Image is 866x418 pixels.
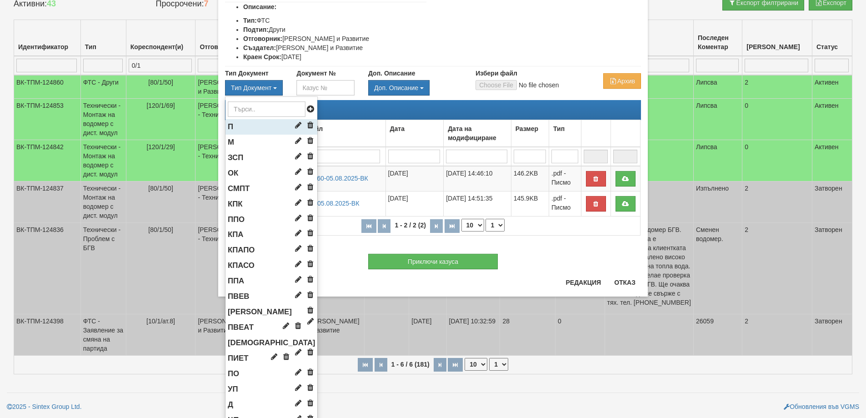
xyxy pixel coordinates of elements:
[549,120,581,147] td: Тип: No sort applied, activate to apply an ascending sort
[243,44,276,51] b: Създател:
[225,273,317,289] li: Протокол за профилактика на абонатна станция
[511,191,549,217] td: 145.9KB
[228,184,250,193] span: СМПТ
[225,397,317,413] li: Договор
[430,219,443,233] button: Следваща страница
[549,166,581,191] td: .pdf - Писмо
[385,166,444,191] td: [DATE]
[368,254,498,269] button: Приключи казуса
[228,385,238,393] span: УП
[225,289,317,304] li: Потокол за въвеждане в експлоатация на водомер в АС
[374,84,418,91] span: Доп. Описание
[444,120,511,147] td: Дата на модифициране: No sort applied, activate to apply an ascending sort
[243,17,257,24] b: Тип:
[228,292,250,301] span: ПВЕВ
[361,219,376,233] button: Първа страница
[225,242,317,258] li: Констативен протокол за пуск на отопление
[225,181,317,196] li: Свидетелство за метрологична проверка на топломерно устройство
[225,304,317,320] li: Потокол за извеждане от експлоатация на водомер в АС
[368,69,415,78] label: Доп. Описание
[448,125,496,141] b: Дата на модифициране
[549,191,581,217] td: .pdf - Писмо
[296,69,335,78] label: Документ №
[228,153,243,162] span: ЗСП
[225,196,317,212] li: Констативен протокол за посещение на клиент
[225,351,317,366] li: Потокол за извеждане от експлоатация на топломер в АС
[461,219,484,232] select: Брой редове на страница
[603,73,641,89] button: Архив
[256,175,368,182] a: П-1039-80-1-50-124860-05.08.2025-ВК
[228,169,238,177] span: ОК
[368,80,430,96] button: Доп. Описание
[243,52,426,61] li: [DATE]
[560,275,606,290] button: Редакция
[228,101,305,117] input: Търси..
[368,80,462,96] div: Двоен клик, за изчистване на избраната стойност.
[225,258,317,273] li: Констативен протокол за спиране на отопление
[228,230,243,239] span: КПА
[225,382,317,397] li: Уведомително писмо
[226,191,641,217] tr: П-1039-80-1-50-2-05.08.2025-ВК.pdf - Писмо
[392,222,428,229] span: 1 - 2 / 2 (2)
[228,369,239,378] span: ПО
[225,80,283,96] button: Тип Документ
[378,219,390,233] button: Предишна страница
[553,125,565,132] b: Тип
[225,227,317,242] li: Констативен протокол за посещение на абонатна станция
[611,120,640,147] td: : No sort applied, activate to apply an ascending sort
[511,166,549,191] td: 146.2KB
[243,3,276,10] b: Описание:
[228,323,254,332] span: ПВЕАТ
[390,125,405,132] b: Дата
[228,246,255,254] span: КПАПО
[385,120,444,147] td: Дата: No sort applied, activate to apply an ascending sort
[511,120,549,147] td: Размер: No sort applied, activate to apply an ascending sort
[228,138,234,146] span: М
[243,16,426,25] li: ФТС
[228,200,243,208] span: КПК
[243,25,426,34] li: Други
[444,191,511,217] td: [DATE] 14:51:35
[228,215,245,224] span: ППО
[228,338,315,347] span: [DEMOGRAPHIC_DATA]
[225,366,317,382] li: Поръчка
[231,84,271,91] span: Тип Документ
[225,320,317,335] li: Потокол за въвеждане в експлоатация на апартаментен топломер
[225,69,269,78] label: Тип Документ
[228,307,292,316] span: [PERSON_NAME]
[609,275,641,290] button: Отказ
[225,212,317,227] li: Протокол за посещение на обект
[225,80,283,96] div: Двоен клик, за изчистване на избраната стойност.
[225,335,317,351] li: Потокол за въвеждане в експлоатация на топломер в АС
[225,135,317,150] li: Молба/Жалба/Искане от клиент
[385,191,444,217] td: [DATE]
[225,119,317,135] li: Писмо
[228,354,249,363] span: ПИЕТ
[228,277,244,285] span: ППА
[486,219,505,232] select: Страница номер
[444,166,511,191] td: [DATE] 14:46:10
[445,219,460,233] button: Последна страница
[243,35,282,42] b: Отговорник:
[228,261,255,270] span: КПАСО
[516,125,538,132] b: Размер
[225,166,317,181] li: Отчетна карта (отчетен лист)
[226,166,641,191] tr: П-1039-80-1-50-124860-05.08.2025-ВК.pdf - Писмо
[243,53,281,60] b: Краен Срок:
[243,34,426,43] li: [PERSON_NAME] и Развитие
[581,120,611,147] td: : No sort applied, activate to apply an ascending sort
[243,43,426,52] li: [PERSON_NAME] и Развитие
[228,400,233,409] span: Д
[228,122,233,131] span: П
[225,150,317,166] li: Заявление за смяна/актуализиране на партида
[243,26,269,33] b: Подтип:
[476,69,517,78] label: Избери файл
[296,80,354,96] input: Казус №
